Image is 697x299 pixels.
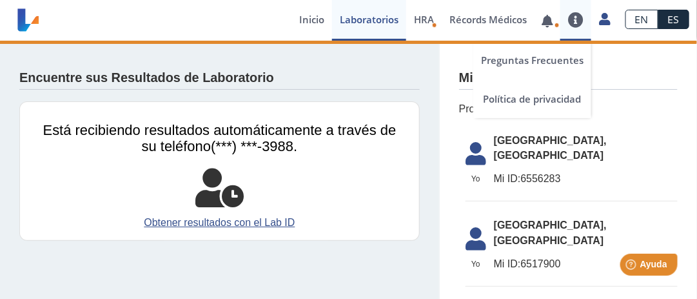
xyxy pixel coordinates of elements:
span: 6517900 [494,256,678,272]
span: Procesados recientemente [459,101,678,117]
span: [GEOGRAPHIC_DATA], [GEOGRAPHIC_DATA] [494,133,678,164]
span: HRA [414,13,434,26]
span: Mi ID: [494,258,521,269]
span: Está recibiendo resultados automáticamente a través de su teléfono [43,122,397,154]
iframe: Help widget launcher [582,249,683,285]
span: Yo [458,258,494,270]
a: ES [658,10,689,29]
a: Obtener resultados con el Lab ID [43,215,397,231]
span: 6556283 [494,171,678,187]
span: Yo [458,173,494,185]
h4: Encuentre sus Resultados de Laboratorio [19,70,274,86]
a: EN [625,10,658,29]
a: Preguntas Frecuentes [473,41,591,79]
a: Política de privacidad [473,79,591,118]
span: [GEOGRAPHIC_DATA], [GEOGRAPHIC_DATA] [494,218,678,249]
h4: Mis Lab IDs [459,70,531,86]
span: Mi ID: [494,173,521,184]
